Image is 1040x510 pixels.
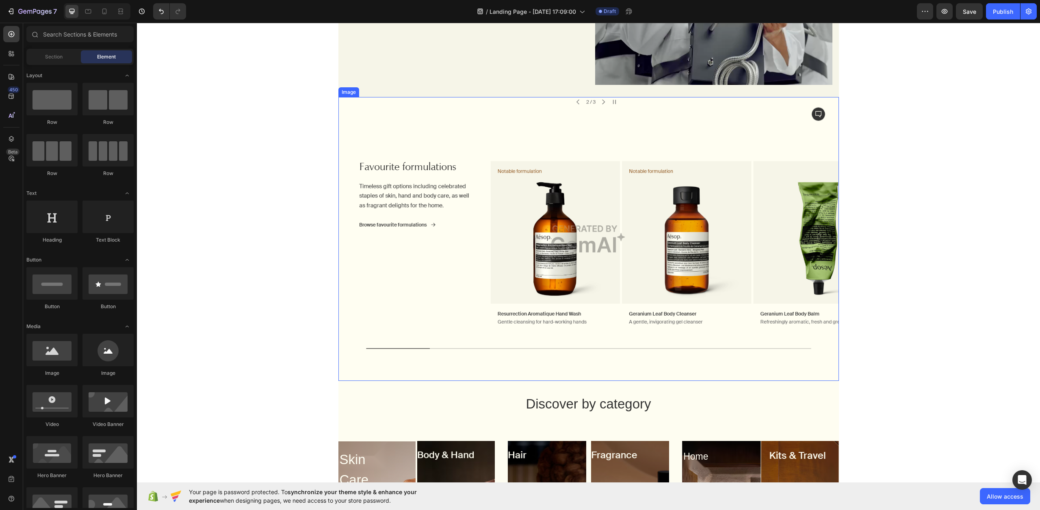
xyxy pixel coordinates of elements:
[980,488,1030,504] button: Allow access
[26,421,78,428] div: Video
[26,119,78,126] div: Row
[121,187,134,200] span: Toggle open
[26,323,41,330] span: Media
[963,8,976,15] span: Save
[153,3,186,19] div: Undo/Redo
[490,7,576,16] span: Landing Page - [DATE] 17:09:00
[26,26,134,42] input: Search Sections & Elements
[486,7,488,16] span: /
[1012,470,1032,490] div: Open Intercom Messenger
[121,253,134,266] span: Toggle open
[201,370,702,392] h2: Discover by category
[189,488,448,505] span: Your page is password protected. To when designing pages, we need access to your store password.
[26,303,78,310] div: Button
[82,370,134,377] div: Image
[546,426,574,442] div: Home
[121,320,134,333] span: Toggle open
[202,426,247,468] h2: Skin Care
[986,3,1020,19] button: Publish
[201,74,702,358] img: Alt image
[3,3,61,19] button: 7
[26,190,37,197] span: Text
[987,492,1023,501] span: Allow access
[82,421,134,428] div: Video Banner
[82,303,134,310] div: Button
[82,236,134,244] div: Text Block
[82,119,134,126] div: Row
[8,86,19,93] div: 450
[45,53,63,61] span: Section
[121,69,134,82] span: Toggle open
[53,6,57,16] p: 7
[97,53,116,61] span: Element
[82,170,134,177] div: Row
[26,370,78,377] div: Image
[26,472,78,479] div: Hero Banner
[82,472,134,479] div: Hero Banner
[604,8,616,15] span: Draft
[203,66,221,73] div: Image
[26,72,42,79] span: Layout
[26,256,41,264] span: Button
[189,488,417,504] span: synchronize your theme style & enhance your experience
[6,149,19,155] div: Beta
[993,7,1013,16] div: Publish
[26,236,78,244] div: Heading
[956,3,983,19] button: Save
[137,23,1040,482] iframe: Design area
[26,170,78,177] div: Row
